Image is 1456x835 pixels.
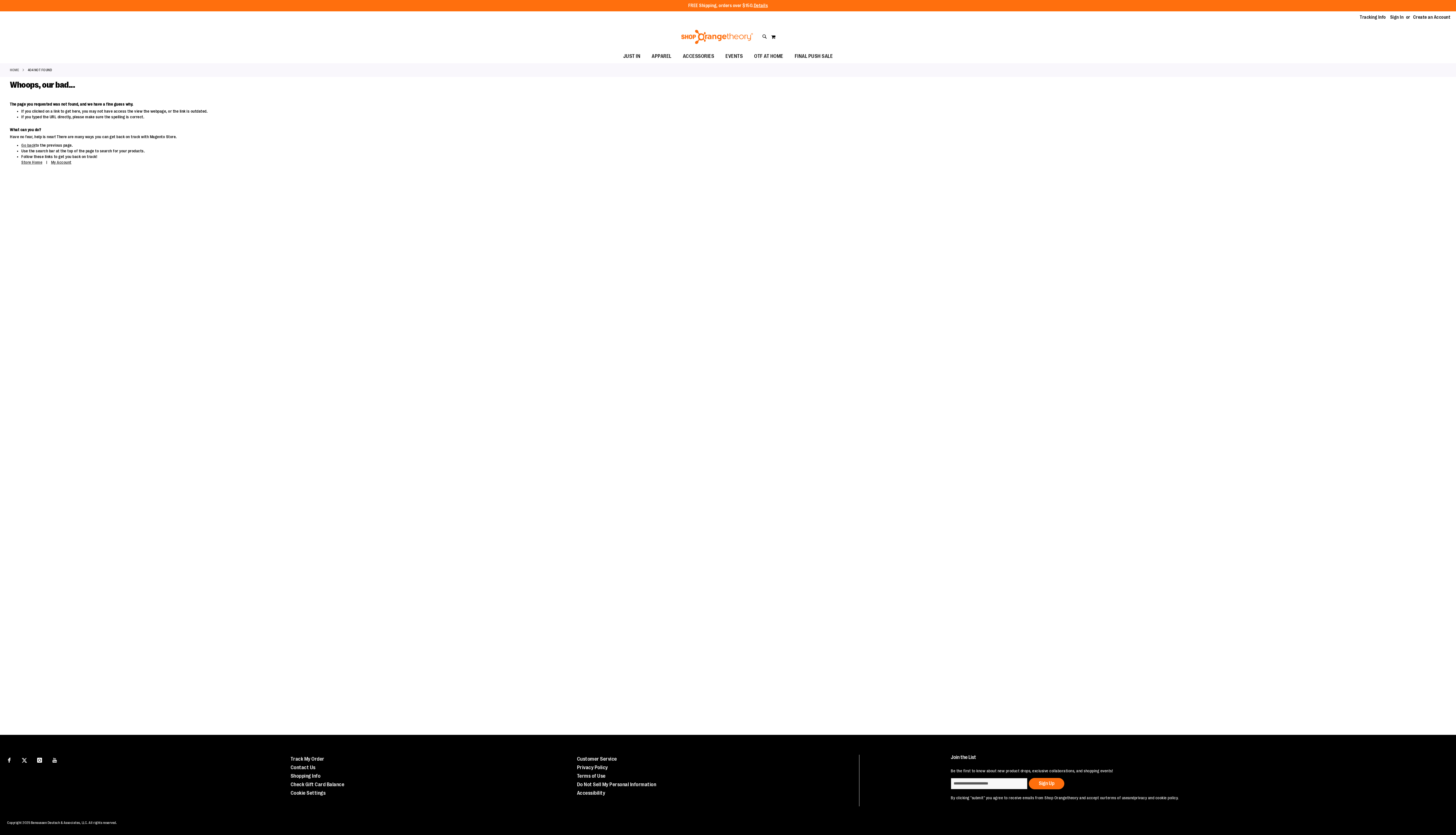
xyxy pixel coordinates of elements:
a: JUST IN [618,50,646,63]
a: Cookie Settings [291,790,326,796]
a: APPAREL [646,50,677,63]
li: to the previous page. [21,142,1147,148]
li: If you typed the URL directly, please make sure the spelling is correct. [21,114,1147,120]
a: FINAL PUSH SALE [789,50,839,63]
span: Whoops, our bad... [10,80,75,90]
span: FINAL PUSH SALE [795,50,833,63]
a: Visit our Youtube page [50,755,60,765]
a: Go back [21,143,35,148]
a: Details [754,3,768,8]
p: Be the first to know about new product drops, exclusive collaborations, and shopping events! [951,768,1428,774]
a: terms of use [1106,796,1128,800]
span: Copyright 2025 Bensussen Deutsch & Associates, LLC. All rights reserved. [7,821,117,825]
a: My Account [51,160,72,165]
a: Sign In [1390,14,1404,20]
a: OTF AT HOME [748,50,789,63]
span: OTF AT HOME [754,50,783,63]
a: privacy and cookie policy. [1134,796,1179,800]
a: Accessibility [577,790,605,796]
button: Sign Up [1029,778,1064,789]
span: ACCESSORIES [683,50,714,63]
a: Tracking Info [1360,14,1386,20]
span: Sign Up [1039,781,1054,786]
span: | [43,157,50,167]
a: Terms of Use [577,773,606,779]
li: If you clicked on a link to get here, you may not have access the view the webpage, or the link i... [21,108,1147,114]
dt: What can you do? [10,127,1147,132]
a: Create an Account [1413,14,1451,20]
dt: The page you requested was not found, and we have a fine guess why. [10,101,1147,107]
a: Visit our Facebook page [4,755,14,765]
a: Store Home [21,160,42,165]
a: EVENTS [720,50,748,63]
h4: Join the List [951,755,1428,765]
a: Track My Order [291,756,324,762]
span: APPAREL [652,50,672,63]
a: Check Gift Card Balance [291,782,345,787]
a: Customer Service [577,756,617,762]
input: enter email [951,778,1027,789]
a: Visit our X page [20,755,30,765]
a: Visit our Instagram page [35,755,45,765]
span: EVENTS [725,50,743,63]
a: Contact Us [291,765,316,770]
a: Do Not Sell My Personal Information [577,782,656,787]
a: ACCESSORIES [677,50,720,63]
li: Follow these links to get you back on track! [21,154,1147,165]
li: Use the search bar at the top of the page to search for your products. [21,148,1147,154]
img: Shop Orangetheory [680,30,754,44]
a: Home [10,68,19,73]
p: By clicking "submit" you agree to receive emails from Shop Orangetheory and accept our and [951,795,1428,801]
p: FREE Shipping, orders over $150. [688,3,768,9]
strong: 404 Not Found [28,68,52,73]
a: Privacy Policy [577,765,608,770]
a: Shopping Info [291,773,321,779]
img: Twitter [22,758,27,763]
dd: Have no fear, help is near! There are many ways you can get back on track with Magento Store. [10,134,1147,140]
span: JUST IN [623,50,641,63]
